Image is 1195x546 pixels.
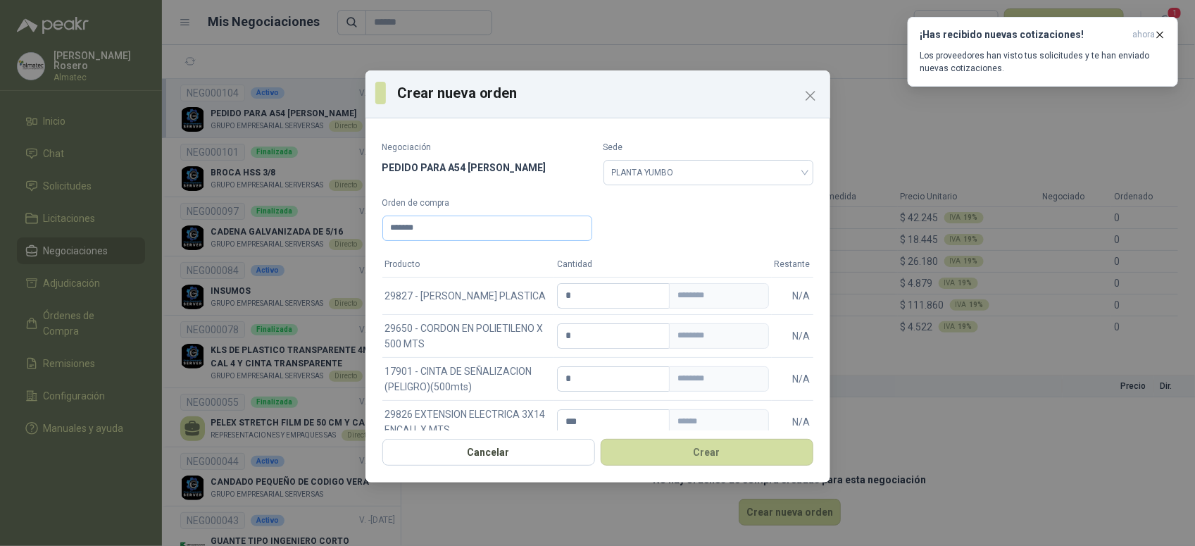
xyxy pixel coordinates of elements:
[603,141,813,154] label: Sede
[554,357,771,400] td: Cantidad
[382,439,595,466] button: Cancelar
[772,400,813,443] td: N/A
[382,197,592,210] label: Orden de compra
[397,82,820,104] h3: Crear nueva orden
[554,252,771,277] th: Cantidad
[382,252,555,277] th: Producto
[908,17,1178,87] button: ¡Has recibido nuevas cotizaciones!ahora Los proveedores han visto tus solicitudes y te han enviad...
[772,357,813,400] td: N/A
[382,160,592,175] div: PEDIDO PARA A54 [PERSON_NAME]
[601,439,813,466] button: Crear
[1132,29,1155,41] span: ahora
[385,407,552,438] span: 29826 EXTENSION ELECTRICA 3X14 ENCAU. X MTS
[385,364,552,395] span: 17901 - CINTA DE SEÑALIZACION (PELIGRO)(500mts)
[382,141,592,154] p: Negociación
[772,277,813,314] td: N/A
[772,314,813,357] td: N/A
[385,288,546,304] span: 29827 - [PERSON_NAME] PLASTICA
[554,277,771,314] td: Cantidad
[772,252,813,277] th: Restante
[554,314,771,357] td: Cantidad
[920,49,1166,75] p: Los proveedores han visto tus solicitudes y te han enviado nuevas cotizaciones.
[612,162,805,183] span: PLANTA YUMBO
[920,29,1127,41] h3: ¡Has recibido nuevas cotizaciones!
[385,321,552,352] span: 29650 - CORDON EN POLIETILENO X 500 MTS
[554,400,771,443] td: Cantidad
[799,85,822,107] button: Close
